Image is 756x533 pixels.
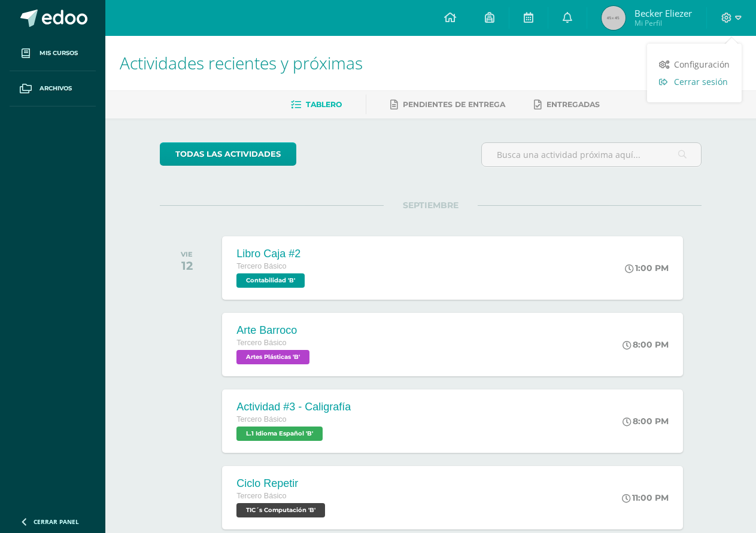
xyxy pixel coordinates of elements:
a: Tablero [291,95,342,114]
input: Busca una actividad próxima aquí... [482,143,701,166]
div: Ciclo Repetir [236,477,328,490]
a: Archivos [10,71,96,106]
span: Artes Plásticas 'B' [236,350,309,364]
span: Becker Eliezer [634,7,692,19]
span: Tercero Básico [236,415,286,424]
span: Configuración [674,59,730,70]
span: Mis cursos [40,48,78,58]
span: Mi Perfil [634,18,692,28]
a: Cerrar sesión [647,73,742,90]
div: 1:00 PM [625,263,669,273]
a: Pendientes de entrega [390,95,505,114]
img: 45x45 [602,6,626,30]
a: Entregadas [534,95,600,114]
span: Tercero Básico [236,492,286,500]
span: Actividades recientes y próximas [120,51,363,74]
span: Cerrar sesión [674,76,728,87]
span: Tablero [306,100,342,109]
span: L.1 Idioma Español 'B' [236,427,323,441]
div: Actividad #3 - Caligrafía [236,401,351,413]
a: Configuración [647,56,742,73]
span: Pendientes de entrega [403,100,505,109]
span: Entregadas [546,100,600,109]
span: Tercero Básico [236,262,286,270]
span: Tercero Básico [236,339,286,347]
span: Contabilidad 'B' [236,273,305,288]
span: Archivos [40,84,72,93]
div: 8:00 PM [623,416,669,427]
div: VIE [181,250,193,258]
span: TIC´s Computación 'B' [236,503,325,517]
div: 11:00 PM [622,492,669,503]
a: todas las Actividades [160,142,296,166]
div: Libro Caja #2 [236,248,308,260]
div: 8:00 PM [623,339,669,350]
div: 12 [181,258,193,273]
span: Cerrar panel [34,517,79,526]
span: SEPTIEMBRE [384,200,478,211]
a: Mis cursos [10,36,96,71]
div: Arte Barroco [236,324,312,337]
